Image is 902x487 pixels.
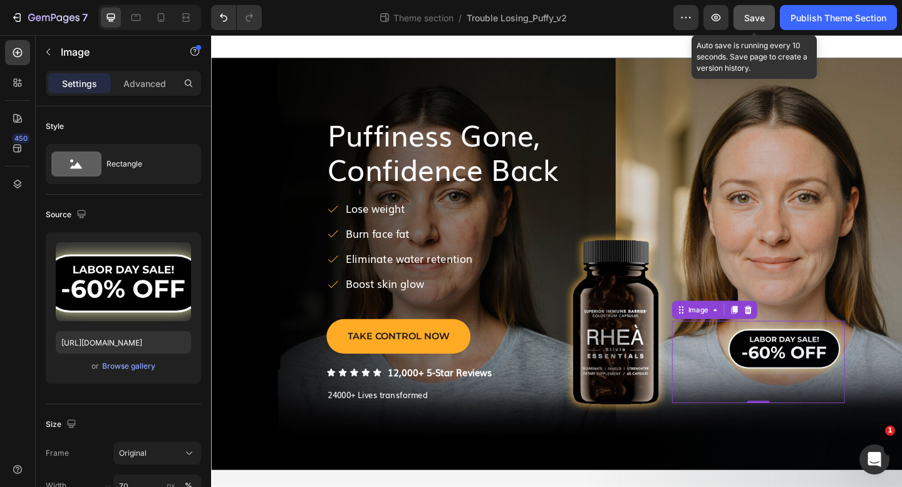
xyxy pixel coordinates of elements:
[113,442,201,464] button: Original
[885,426,895,436] span: 1
[744,13,765,23] span: Save
[516,294,543,305] div: Image
[101,360,156,372] button: Browse gallery
[859,444,889,474] iframe: Intercom live chat
[5,5,93,30] button: 7
[46,416,79,433] div: Size
[56,242,191,321] img: preview-image
[56,331,191,354] input: https://example.com/image.jpg
[46,121,64,132] div: Style
[391,11,456,24] span: Theme section
[211,5,262,30] div: Undo/Redo
[62,77,97,90] p: Settings
[459,11,462,24] span: /
[467,11,567,24] span: Trouble Losing_Puffy_v2
[734,5,775,30] button: Save
[780,5,897,30] button: Publish Theme Section
[106,150,183,178] div: Rectangle
[46,207,89,223] div: Source
[12,133,30,143] div: 450
[123,77,166,90] p: Advanced
[102,361,155,372] div: Browse gallery
[211,35,902,487] iframe: Design area
[557,311,689,370] img: gempages_541051454656349315-dcaf880c-ea7a-4f03-9f1d-3a6d6f998621.svg
[46,448,69,459] label: Frame
[82,10,88,25] p: 7
[791,11,886,24] div: Publish Theme Section
[119,448,147,459] span: Original
[91,359,99,374] span: or
[61,44,167,59] p: Image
